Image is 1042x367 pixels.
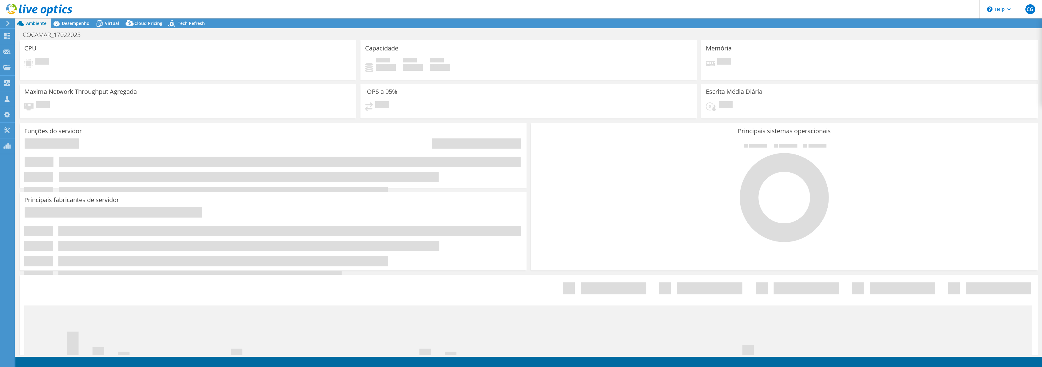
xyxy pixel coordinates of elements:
[105,20,119,26] span: Virtual
[375,101,389,110] span: Pendente
[134,20,162,26] span: Cloud Pricing
[403,64,423,71] h4: 0 GiB
[178,20,205,26] span: Tech Refresh
[20,31,90,38] h1: COCAMAR_17022025
[719,101,733,110] span: Pendente
[376,58,390,64] span: Usado
[430,58,444,64] span: Total
[430,64,450,71] h4: 0 GiB
[365,88,397,95] h3: IOPS a 95%
[1025,4,1035,14] span: CG
[24,45,37,52] h3: CPU
[24,197,119,203] h3: Principais fabricantes de servidor
[24,88,137,95] h3: Maxima Network Throughput Agregada
[987,6,992,12] svg: \n
[376,64,396,71] h4: 0 GiB
[706,45,732,52] h3: Memória
[403,58,417,64] span: Disponível
[706,88,762,95] h3: Escrita Média Diária
[62,20,89,26] span: Desempenho
[717,58,731,66] span: Pendente
[36,101,50,110] span: Pendente
[35,58,49,66] span: Pendente
[365,45,398,52] h3: Capacidade
[26,20,46,26] span: Ambiente
[24,128,82,134] h3: Funções do servidor
[535,128,1033,134] h3: Principais sistemas operacionais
